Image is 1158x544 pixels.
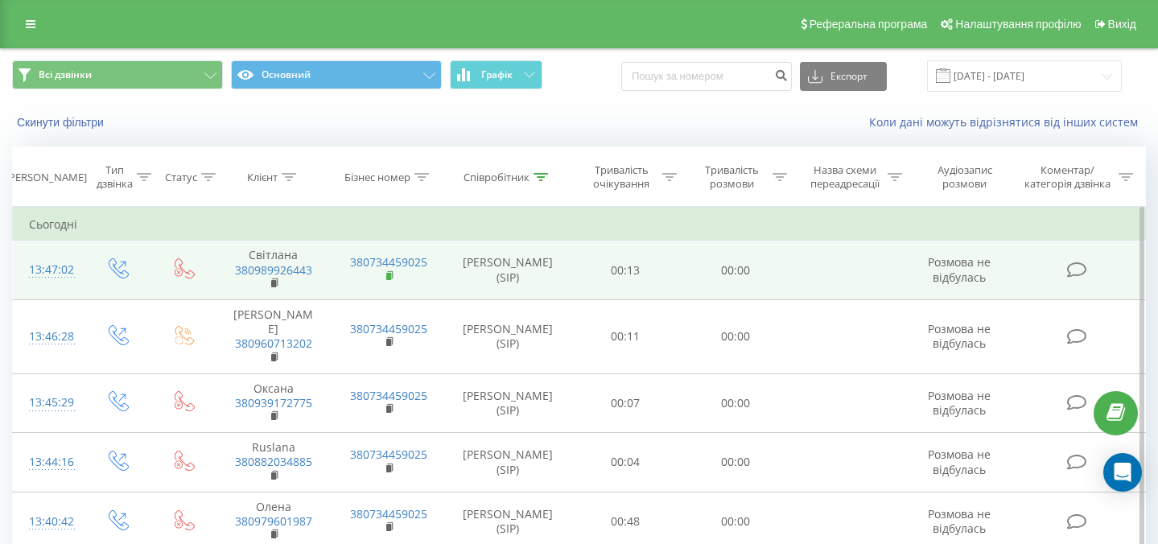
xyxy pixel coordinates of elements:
td: Ruslana [216,433,331,492]
span: Розмова не відбулась [928,321,991,351]
td: 00:00 [681,433,791,492]
a: Коли дані можуть відрізнятися вiд інших систем [869,114,1146,130]
a: 380734459025 [350,321,427,336]
a: 380734459025 [350,254,427,270]
div: 13:44:16 [29,447,67,478]
td: [PERSON_NAME] (SIP) [446,241,570,300]
button: Основний [231,60,442,89]
td: 00:00 [681,299,791,373]
span: Всі дзвінки [39,68,92,81]
td: [PERSON_NAME] (SIP) [446,433,570,492]
button: Всі дзвінки [12,60,223,89]
div: 13:46:28 [29,321,67,352]
a: 380979601987 [235,513,312,529]
div: [PERSON_NAME] [6,171,87,184]
td: [PERSON_NAME] (SIP) [446,299,570,373]
a: 380734459025 [350,506,427,521]
td: [PERSON_NAME] (SIP) [446,373,570,433]
div: 13:40:42 [29,506,67,538]
span: Розмова не відбулась [928,506,991,536]
div: Бізнес номер [344,171,410,184]
div: 13:47:02 [29,254,67,286]
span: Розмова не відбулась [928,254,991,284]
td: Сьогодні [13,208,1146,241]
span: Налаштування профілю [955,18,1081,31]
a: 380882034885 [235,454,312,469]
div: Статус [165,171,197,184]
td: 00:04 [570,433,680,492]
div: Тривалість очікування [584,163,658,191]
div: Назва схеми переадресації [806,163,884,191]
div: 13:45:29 [29,387,67,418]
td: 00:13 [570,241,680,300]
a: 380960713202 [235,336,312,351]
div: Аудіозапис розмови [921,163,1008,191]
button: Графік [450,60,542,89]
a: 380939172775 [235,395,312,410]
td: 00:00 [681,241,791,300]
td: 00:11 [570,299,680,373]
td: 00:00 [681,373,791,433]
span: Вихід [1108,18,1136,31]
input: Пошук за номером [621,62,792,91]
a: 380734459025 [350,388,427,403]
td: Світлана [216,241,331,300]
span: Графік [481,69,513,80]
div: Клієнт [247,171,278,184]
button: Скинути фільтри [12,115,112,130]
span: Розмова не відбулась [928,447,991,476]
span: Розмова не відбулась [928,388,991,418]
a: 380989926443 [235,262,312,278]
td: Оксана [216,373,331,433]
div: Коментар/категорія дзвінка [1020,163,1115,191]
span: Реферальна програма [810,18,928,31]
div: Співробітник [464,171,530,184]
div: Тип дзвінка [97,163,133,191]
td: [PERSON_NAME] [216,299,331,373]
a: 380734459025 [350,447,427,462]
div: Open Intercom Messenger [1103,453,1142,492]
td: 00:07 [570,373,680,433]
button: Експорт [800,62,887,91]
div: Тривалість розмови [695,163,769,191]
